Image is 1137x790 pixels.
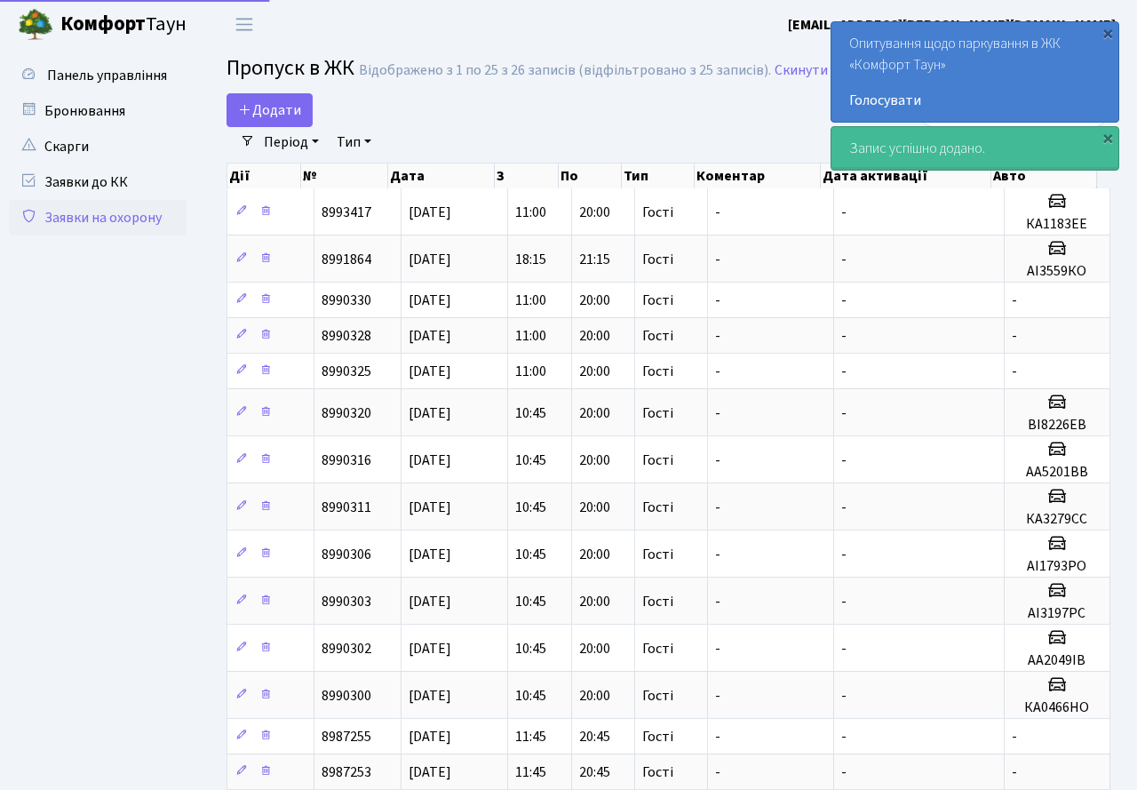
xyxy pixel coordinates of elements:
span: [DATE] [409,291,451,310]
h5: АІ3197РС [1012,605,1102,622]
span: [DATE] [409,639,451,658]
span: 20:45 [579,727,610,746]
span: Гості [642,252,673,267]
span: [DATE] [409,326,451,346]
span: - [1012,362,1017,381]
span: - [715,250,720,269]
span: [DATE] [409,592,451,611]
span: - [715,362,720,381]
h5: КА3279СС [1012,511,1102,528]
span: 11:45 [515,762,546,782]
span: - [841,727,847,746]
span: Гості [642,329,673,343]
span: 8990306 [322,545,371,564]
b: [EMAIL_ADDRESS][PERSON_NAME][DOMAIN_NAME] [788,15,1116,35]
span: 20:00 [579,451,610,470]
span: 20:00 [579,592,610,611]
a: [EMAIL_ADDRESS][PERSON_NAME][DOMAIN_NAME] [788,14,1116,36]
span: 11:00 [515,291,546,310]
a: Панель управління [9,58,187,93]
div: Запис успішно додано. [831,127,1118,170]
span: Гості [642,293,673,307]
span: 8991864 [322,250,371,269]
span: 10:45 [515,639,546,658]
span: - [841,362,847,381]
span: - [841,451,847,470]
span: 21:15 [579,250,610,269]
a: Заявки на охорону [9,200,187,235]
h5: КА1183ЕЕ [1012,216,1102,233]
span: 11:00 [515,326,546,346]
span: Гості [642,406,673,420]
span: 8987255 [322,727,371,746]
span: 20:00 [579,203,610,222]
span: 18:15 [515,250,546,269]
h5: КА0466НО [1012,699,1102,716]
a: Скинути [775,62,828,79]
span: 8990302 [322,639,371,658]
span: 20:00 [579,403,610,423]
span: - [715,592,720,611]
span: 8990320 [322,403,371,423]
span: - [715,403,720,423]
span: - [715,498,720,517]
span: [DATE] [409,762,451,782]
div: × [1099,129,1117,147]
a: Голосувати [849,90,1101,111]
span: 10:45 [515,403,546,423]
span: Панель управління [47,66,167,85]
span: 20:00 [579,686,610,706]
span: - [841,203,847,222]
div: Відображено з 1 по 25 з 26 записів (відфільтровано з 25 записів). [359,62,771,79]
span: 10:45 [515,592,546,611]
span: - [715,291,720,310]
span: - [841,592,847,611]
button: Переключити навігацію [222,10,266,39]
span: [DATE] [409,686,451,706]
span: [DATE] [409,203,451,222]
span: - [715,762,720,782]
img: logo.png [18,7,53,43]
span: - [841,498,847,517]
span: 10:45 [515,545,546,564]
span: [DATE] [409,451,451,470]
span: 10:45 [515,451,546,470]
span: Гості [642,730,673,744]
span: - [841,686,847,706]
span: - [841,762,847,782]
span: - [715,639,720,658]
span: - [841,545,847,564]
th: Авто [991,164,1097,188]
span: Таун [60,10,187,40]
span: - [841,639,847,658]
h5: AI3559КО [1012,263,1102,280]
div: Опитування щодо паркування в ЖК «Комфорт Таун» [831,22,1118,122]
span: 20:00 [579,291,610,310]
span: - [841,291,847,310]
span: - [1012,291,1017,310]
a: Період [257,127,326,157]
span: [DATE] [409,498,451,517]
a: Тип [330,127,378,157]
span: - [841,250,847,269]
h5: ВІ8226ЕВ [1012,417,1102,434]
span: 20:00 [579,639,610,658]
span: [DATE] [409,362,451,381]
span: 11:45 [515,727,546,746]
th: Дії [227,164,301,188]
a: Скарги [9,129,187,164]
span: [DATE] [409,250,451,269]
b: Комфорт [60,10,146,38]
span: 11:00 [515,203,546,222]
span: 11:00 [515,362,546,381]
span: Гості [642,364,673,379]
span: 8990330 [322,291,371,310]
h5: АА5201ВВ [1012,464,1102,481]
th: Дата [388,164,495,188]
span: Пропуск в ЖК [227,52,354,84]
span: Гості [642,689,673,703]
span: 8990311 [322,498,371,517]
th: № [301,164,388,188]
span: 8990303 [322,592,371,611]
span: - [715,727,720,746]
